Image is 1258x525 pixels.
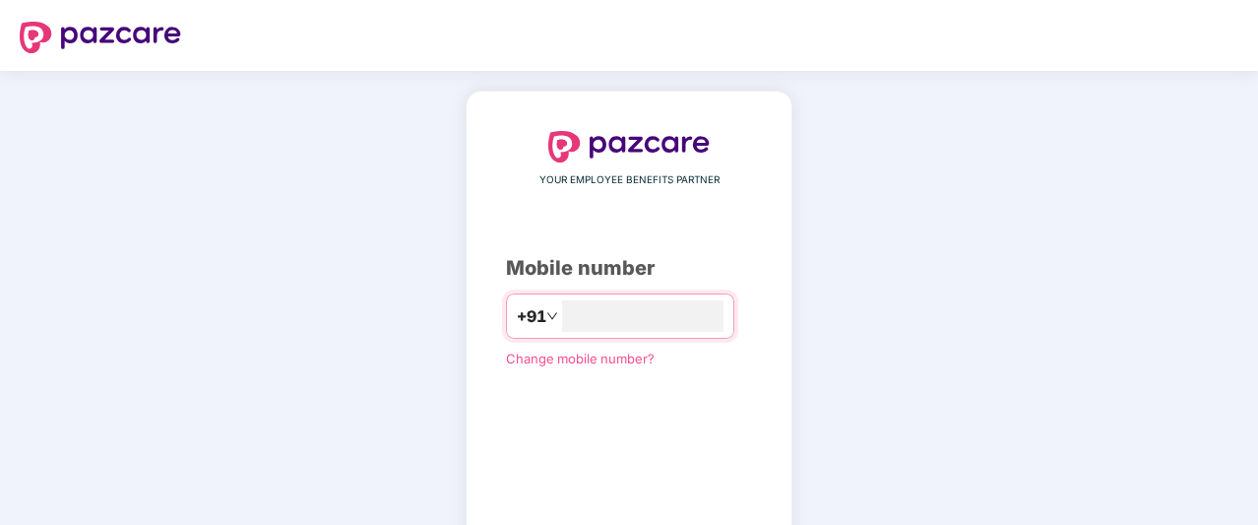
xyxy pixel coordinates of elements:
[20,22,181,53] img: logo
[506,253,752,284] div: Mobile number
[539,172,720,188] span: YOUR EMPLOYEE BENEFITS PARTNER
[546,310,558,322] span: down
[548,131,710,163] img: logo
[517,304,546,329] span: +91
[506,351,655,366] a: Change mobile number?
